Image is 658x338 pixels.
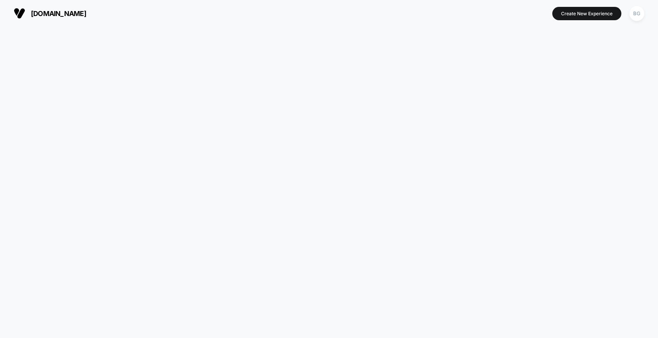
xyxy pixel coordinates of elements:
button: BG [627,6,647,21]
button: [DOMAIN_NAME] [11,7,89,19]
img: Visually logo [14,8,25,19]
span: [DOMAIN_NAME] [31,10,86,18]
button: Create New Experience [552,7,621,20]
div: BG [629,6,644,21]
